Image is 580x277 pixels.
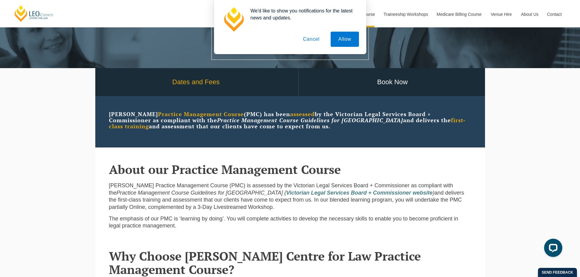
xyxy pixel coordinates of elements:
[331,32,359,47] button: Allow
[299,68,487,96] a: Book Now
[295,32,327,47] button: Cancel
[246,7,359,21] div: We'd like to show you notifications for the latest news and updates.
[217,116,403,124] em: Practice Management Course Guidelines for [GEOGRAPHIC_DATA]
[94,68,298,96] a: Dates and Fees
[539,236,565,262] iframe: LiveChat chat widget
[286,190,433,196] a: Victorian Legal Services Board + Commissioner website
[221,7,246,32] img: notification icon
[109,249,471,276] h2: Why Choose [PERSON_NAME] Centre for Law Practice Management Course?
[109,182,471,211] p: [PERSON_NAME] Practice Management Course (PMC) is assessed by the Victorian Legal Services Board ...
[109,116,466,130] strong: first-class training
[109,111,471,129] p: [PERSON_NAME] (PMC) has been by the Victorian Legal Services Board + Commissioner as compliant wi...
[109,163,471,176] h2: About our Practice Management Course
[117,190,435,196] em: Practice Management Course Guidelines for [GEOGRAPHIC_DATA] ( )
[158,110,244,118] strong: Practice Management Course
[290,110,315,118] strong: assessed
[109,215,471,230] p: The emphasis of our PMC is ‘learning by doing’. You will complete activities to develop the neces...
